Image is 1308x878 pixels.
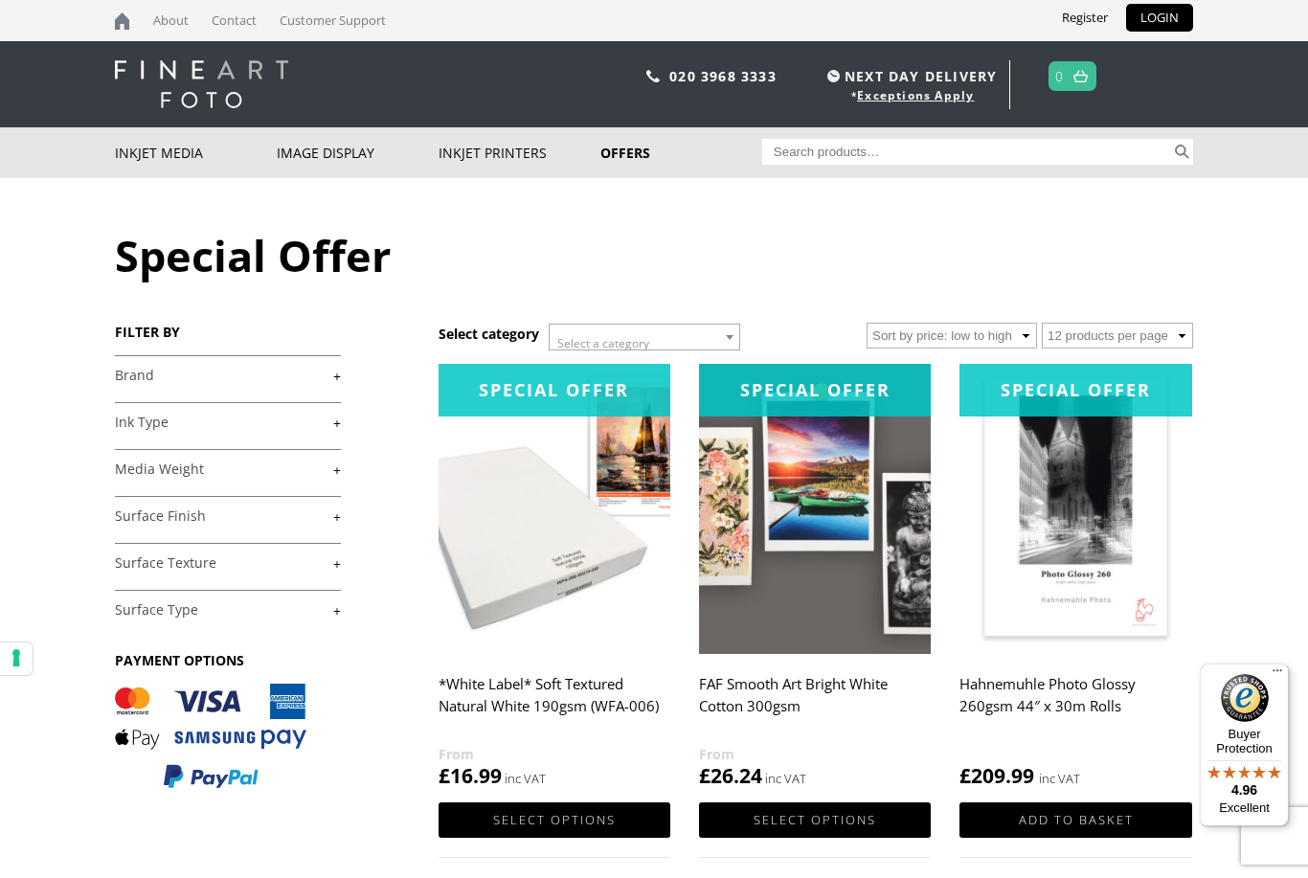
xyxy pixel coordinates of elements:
[439,325,539,343] h3: Select category
[439,364,670,790] a: Special Offer*White Label* Soft Textured Natural White 190gsm (WFA-006) £16.99
[439,364,670,654] img: *White Label* Soft Textured Natural White 190gsm (WFA-006)
[1221,674,1269,722] img: Trusted Shops Trustmark
[699,364,931,790] a: Special OfferFAF Smooth Art Bright White Cotton 300gsm £26.24
[646,70,660,82] img: phone.svg
[439,762,450,789] span: £
[699,802,931,838] a: Select options for “FAF Smooth Art Bright White Cotton 300gsm”
[115,507,341,526] a: +
[115,651,341,669] h3: PAYMENT OPTIONS
[699,666,931,743] h2: FAF Smooth Art Bright White Cotton 300gsm
[115,601,341,619] a: +
[1200,727,1289,755] p: Buyer Protection
[857,87,974,103] a: Exceptions Apply
[557,335,649,351] span: Select a category
[115,367,341,385] a: +
[439,762,502,789] bdi: 16.99
[115,554,341,573] a: +
[669,67,777,85] a: 020 3968 3333
[762,139,1172,165] input: Search products…
[115,461,341,479] a: +
[115,355,341,394] h4: Brand
[827,70,840,82] img: time.svg
[1200,800,1289,816] p: Excellent
[277,127,439,178] a: Image Display
[600,127,762,178] a: Offers
[823,65,997,87] span: NEXT DAY DELIVERY
[115,684,306,790] img: PAYMENT OPTIONS
[115,496,341,534] h4: Surface Finish
[115,323,341,341] h3: FILTER BY
[115,414,341,432] a: +
[115,226,1193,284] h1: Special Offer
[867,323,1037,349] select: Shop order
[1171,139,1193,165] button: Search
[959,364,1191,654] img: Hahnemuhle Photo Glossy 260gsm 44" x 30m Rolls
[699,762,762,789] bdi: 26.24
[959,666,1191,743] h2: Hahnemuhle Photo Glossy 260gsm 44″ x 30m Rolls
[1200,664,1289,826] button: Trusted Shops TrustmarkBuyer Protection4.96Excellent
[699,364,931,416] div: Special Offer
[1266,664,1289,687] button: Menu
[439,802,670,838] a: Select options for “*White Label* Soft Textured Natural White 190gsm (WFA-006)”
[959,802,1191,838] a: Add to basket: “Hahnemuhle Photo Glossy 260gsm 44" x 30m Rolls”
[115,543,341,581] h4: Surface Texture
[439,666,670,743] h2: *White Label* Soft Textured Natural White 190gsm (WFA-006)
[115,449,341,487] h4: Media Weight
[699,762,710,789] span: £
[1048,4,1122,32] a: Register
[115,590,341,628] h4: Surface Type
[1073,70,1088,82] img: basket.svg
[115,60,288,108] img: logo-white.svg
[115,127,277,178] a: Inkjet Media
[959,364,1191,790] a: Special OfferHahnemuhle Photo Glossy 260gsm 44″ x 30m Rolls £209.99 inc VAT
[699,364,931,654] img: FAF Smooth Art Bright White Cotton 300gsm
[959,762,1034,789] bdi: 209.99
[1055,62,1064,90] a: 0
[1039,768,1080,790] strong: inc VAT
[115,402,341,440] h4: Ink Type
[439,364,670,416] div: Special Offer
[1126,4,1193,32] a: LOGIN
[1231,782,1257,798] span: 4.96
[959,364,1191,416] div: Special Offer
[959,762,971,789] span: £
[439,127,600,178] a: Inkjet Printers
